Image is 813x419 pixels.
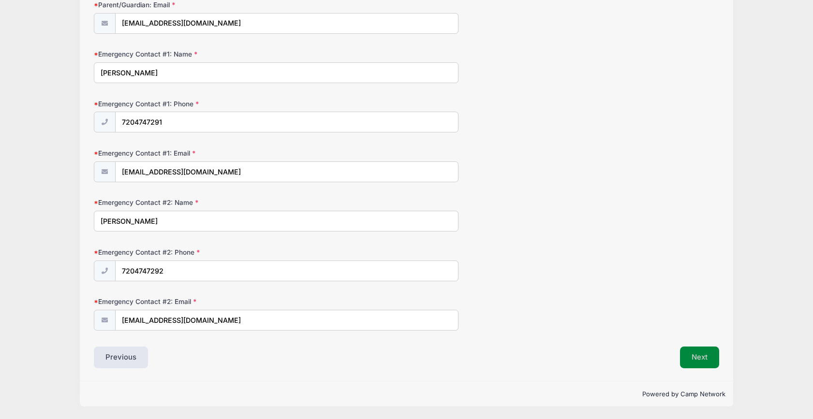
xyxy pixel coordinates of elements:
input: email@email.com [115,310,459,331]
label: Emergency Contact #1: Email [94,148,302,158]
label: Emergency Contact #2: Name [94,198,302,207]
label: Emergency Contact #2: Email [94,297,302,306]
input: (xxx) xxx-xxxx [115,112,459,132]
label: Emergency Contact #1: Name [94,49,302,59]
input: (xxx) xxx-xxxx [115,260,459,281]
input: email@email.com [115,13,459,34]
input: email@email.com [115,161,459,182]
button: Next [680,347,719,369]
label: Emergency Contact #2: Phone [94,247,302,257]
label: Emergency Contact #1: Phone [94,99,302,109]
p: Powered by Camp Network [88,390,725,399]
button: Previous [94,347,148,369]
